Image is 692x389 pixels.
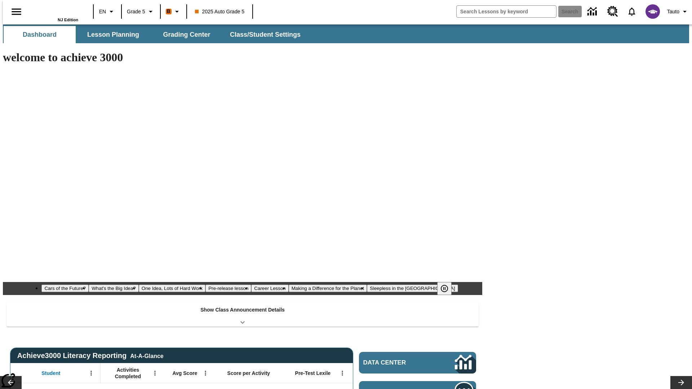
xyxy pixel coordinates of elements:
[163,5,184,18] button: Boost Class color is orange. Change class color
[251,285,288,292] button: Slide 5 Career Lesson
[99,8,106,15] span: EN
[86,368,97,379] button: Open Menu
[163,31,210,39] span: Grading Center
[603,2,622,21] a: Resource Center, Will open in new tab
[227,370,270,376] span: Score per Activity
[104,367,152,380] span: Activities Completed
[172,370,197,376] span: Avg Score
[205,285,251,292] button: Slide 4 Pre-release lesson
[41,285,89,292] button: Slide 1 Cars of the Future?
[230,31,301,39] span: Class/Student Settings
[646,4,660,19] img: avatar image
[89,285,139,292] button: Slide 2 What's the Big Idea?
[31,3,78,22] div: Home
[195,8,245,15] span: 2025 Auto Grade 5
[167,7,170,16] span: B
[139,285,205,292] button: Slide 3 One Idea, Lots of Hard Work
[367,285,458,292] button: Slide 7 Sleepless in the Animal Kingdom
[457,6,556,17] input: search field
[295,370,331,376] span: Pre-Test Lexile
[31,3,78,18] a: Home
[3,51,482,64] h1: welcome to achieve 3000
[87,31,139,39] span: Lesson Planning
[3,24,689,43] div: SubNavbar
[150,368,160,379] button: Open Menu
[200,306,285,314] p: Show Class Announcement Details
[224,26,306,43] button: Class/Student Settings
[3,26,307,43] div: SubNavbar
[58,18,78,22] span: NJ Edition
[130,352,163,359] div: At-A-Glance
[6,302,479,327] div: Show Class Announcement Details
[359,352,476,374] a: Data Center
[77,26,149,43] button: Lesson Planning
[200,368,211,379] button: Open Menu
[583,2,603,22] a: Data Center
[667,8,679,15] span: Tauto
[670,376,692,389] button: Lesson carousel, Next
[23,31,57,39] span: Dashboard
[664,5,692,18] button: Profile/Settings
[17,352,164,360] span: Achieve3000 Literacy Reporting
[151,26,223,43] button: Grading Center
[289,285,367,292] button: Slide 6 Making a Difference for the Planet
[437,282,452,295] button: Pause
[641,2,664,21] button: Select a new avatar
[337,368,348,379] button: Open Menu
[363,359,431,366] span: Data Center
[437,282,459,295] div: Pause
[622,2,641,21] a: Notifications
[4,26,76,43] button: Dashboard
[41,370,60,376] span: Student
[96,5,119,18] button: Language: EN, Select a language
[6,1,27,22] button: Open side menu
[127,8,145,15] span: Grade 5
[124,5,158,18] button: Grade: Grade 5, Select a grade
